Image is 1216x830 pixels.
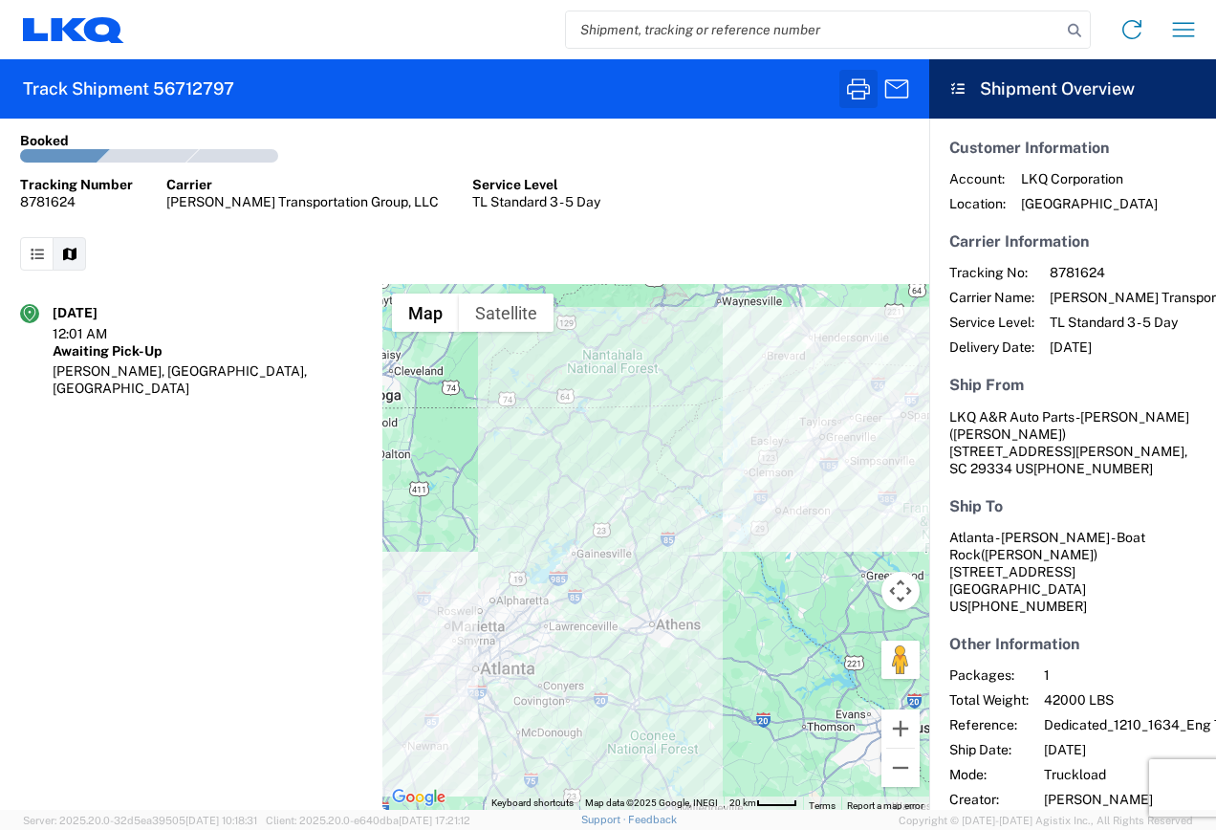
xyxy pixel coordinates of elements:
a: Report a map error [847,800,923,811]
div: [PERSON_NAME] Transportation Group, LLC [166,193,439,210]
button: Drag Pegman onto the map to open Street View [881,641,920,679]
img: Google [387,785,450,810]
h5: Ship From [949,376,1196,394]
span: Ship Date: [949,741,1029,758]
h5: Other Information [949,635,1196,653]
address: [GEOGRAPHIC_DATA] US [949,529,1196,615]
div: Carrier [166,176,439,193]
span: ([PERSON_NAME]) [949,426,1066,442]
header: Shipment Overview [929,59,1216,119]
span: Location: [949,195,1006,212]
span: Server: 2025.20.0-32d5ea39505 [23,815,257,826]
a: Support [581,814,629,825]
span: Reference: [949,716,1029,733]
h5: Carrier Information [949,232,1196,251]
div: Service Level [472,176,600,193]
button: Map Scale: 20 km per 39 pixels [724,797,803,810]
button: Zoom in [881,710,920,748]
span: Delivery Date: [949,339,1034,356]
span: [GEOGRAPHIC_DATA] [1021,195,1158,212]
button: Keyboard shortcuts [491,797,574,810]
span: [DATE] 17:21:12 [399,815,470,826]
h2: Track Shipment 56712797 [23,77,234,100]
span: Atlanta - [PERSON_NAME] - Boat Rock [STREET_ADDRESS] [949,530,1145,579]
address: [PERSON_NAME], SC 29334 US [949,408,1196,477]
button: Show satellite imagery [459,294,554,332]
button: Show street map [392,294,459,332]
span: LKQ Corporation [1021,170,1158,187]
button: Zoom out [881,749,920,787]
a: Open this area in Google Maps (opens a new window) [387,785,450,810]
span: Account: [949,170,1006,187]
span: Client: 2025.20.0-e640dba [266,815,470,826]
div: Booked [20,132,69,149]
div: TL Standard 3 - 5 Day [472,193,600,210]
span: [PHONE_NUMBER] [967,599,1087,614]
span: Packages: [949,666,1029,684]
div: Awaiting Pick-Up [53,342,362,360]
div: Tracking Number [20,176,133,193]
span: 20 km [729,797,756,808]
span: [STREET_ADDRESS] [949,444,1075,459]
a: Terms [809,800,836,811]
span: LKQ A&R Auto Parts -[PERSON_NAME] [949,409,1189,425]
span: ([PERSON_NAME]) [981,547,1097,562]
span: Copyright © [DATE]-[DATE] Agistix Inc., All Rights Reserved [899,812,1193,829]
span: Total Weight: [949,691,1029,709]
div: [DATE] [53,304,148,321]
span: [DATE] 10:18:31 [185,815,257,826]
div: 8781624 [20,193,133,210]
button: Map camera controls [881,572,920,610]
h5: Ship To [949,497,1196,515]
span: Mode: [949,766,1029,783]
span: Map data ©2025 Google, INEGI [585,797,718,808]
div: 12:01 AM [53,325,148,342]
a: Feedback [628,814,677,825]
span: Creator: [949,791,1029,808]
div: [PERSON_NAME], [GEOGRAPHIC_DATA], [GEOGRAPHIC_DATA] [53,362,362,397]
span: Service Level: [949,314,1034,331]
span: [PHONE_NUMBER] [1033,461,1153,476]
h5: Customer Information [949,139,1196,157]
input: Shipment, tracking or reference number [566,11,1061,48]
span: Tracking No: [949,264,1034,281]
span: Carrier Name: [949,289,1034,306]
